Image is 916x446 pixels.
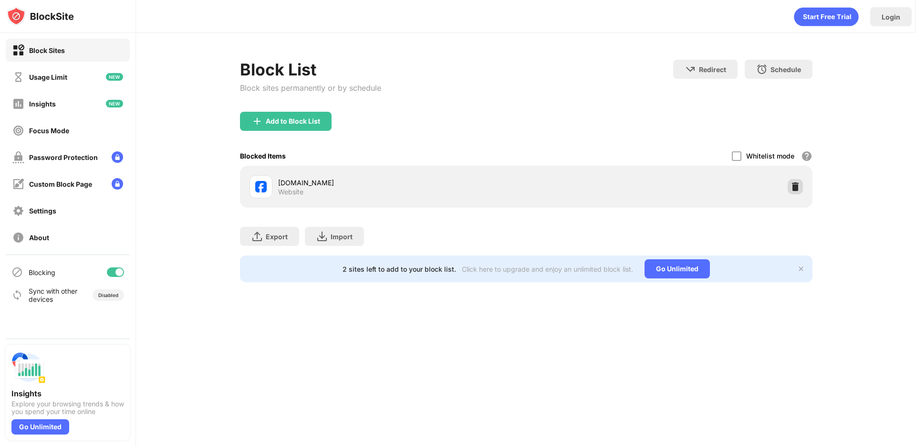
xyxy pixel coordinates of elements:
div: Explore your browsing trends & how you spend your time online [11,400,124,415]
div: Block List [240,60,381,79]
div: Add to Block List [266,117,320,125]
img: new-icon.svg [106,100,123,107]
img: sync-icon.svg [11,289,23,301]
div: Click here to upgrade and enjoy an unlimited block list. [462,265,633,273]
div: Sync with other devices [29,287,78,303]
div: [DOMAIN_NAME] [278,178,526,188]
div: Insights [11,389,124,398]
div: Go Unlimited [645,259,710,278]
div: Disabled [98,292,118,298]
div: Import [331,233,353,241]
img: new-icon.svg [106,73,123,81]
div: Custom Block Page [29,180,92,188]
div: Password Protection [29,153,98,161]
img: focus-off.svg [12,125,24,137]
img: insights-off.svg [12,98,24,110]
img: lock-menu.svg [112,151,123,163]
img: about-off.svg [12,232,24,244]
div: Redirect [699,65,726,74]
div: Blocking [29,268,55,276]
img: customize-block-page-off.svg [12,178,24,190]
div: Focus Mode [29,127,69,135]
div: Login [882,13,900,21]
div: About [29,234,49,242]
div: Go Unlimited [11,419,69,435]
div: 2 sites left to add to your block list. [343,265,456,273]
div: Block sites permanently or by schedule [240,83,381,93]
img: favicons [255,181,267,192]
img: blocking-icon.svg [11,266,23,278]
img: password-protection-off.svg [12,151,24,163]
div: Whitelist mode [746,152,794,160]
img: push-insights.svg [11,350,46,385]
div: Insights [29,100,56,108]
img: logo-blocksite.svg [7,7,74,26]
div: animation [794,7,859,26]
img: settings-off.svg [12,205,24,217]
img: x-button.svg [797,265,805,273]
div: Export [266,233,288,241]
div: Usage Limit [29,73,67,81]
div: Schedule [770,65,801,74]
div: Block Sites [29,46,65,54]
img: time-usage-off.svg [12,71,24,83]
img: lock-menu.svg [112,178,123,190]
div: Website [278,188,303,196]
div: Blocked Items [240,152,286,160]
img: block-on.svg [12,44,24,56]
div: Settings [29,207,56,215]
